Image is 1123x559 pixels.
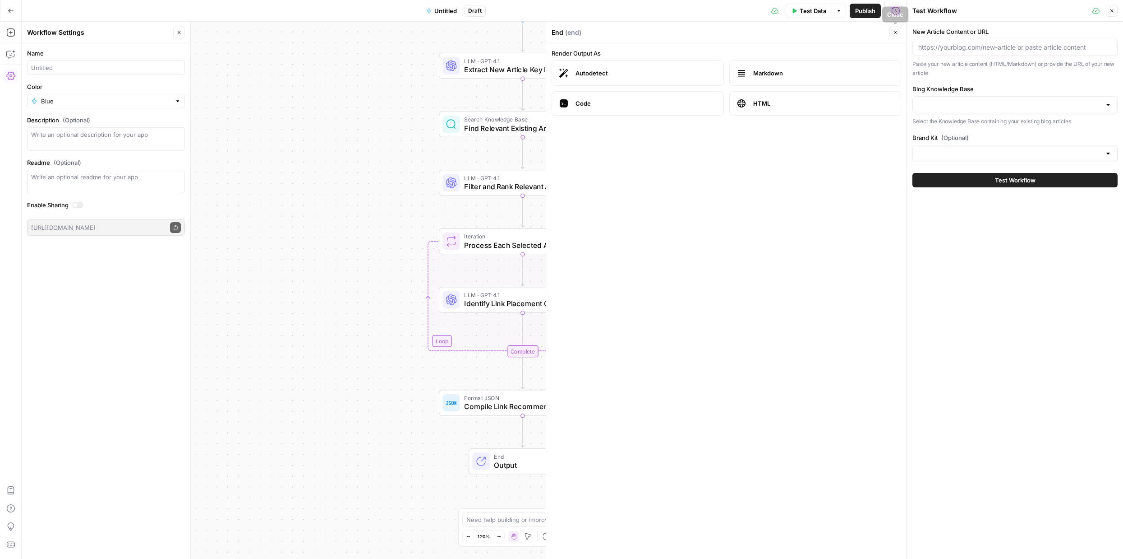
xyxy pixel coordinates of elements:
[31,63,181,72] input: Untitled
[850,4,881,18] button: Publish
[464,64,578,75] span: Extract New Article Key Information
[421,4,462,18] button: Untitled
[521,79,524,110] g: Edge from step_1 to step_2
[912,60,1118,77] p: Paste your new article content (HTML/Markdown) or provide the URL of your new article
[54,158,81,167] span: (Optional)
[552,28,887,37] div: End
[27,158,185,167] label: Readme
[855,6,875,15] span: Publish
[995,176,1036,185] span: Test Workflow
[468,7,482,15] span: Draft
[41,97,171,106] input: Blue
[753,69,894,78] span: Markdown
[494,460,567,470] span: Output
[439,228,607,255] div: LoopIterationProcess Each Selected ArticleStep 4
[521,254,524,286] g: Edge from step_4 to step_5
[464,298,577,309] span: Identify Link Placement Opportunities
[521,357,524,389] g: Edge from step_4-iteration-end to step_6
[439,390,607,416] div: Format JSONCompile Link RecommendationsStep 6
[464,394,568,402] span: Format JSON
[521,196,524,228] g: Edge from step_3 to step_4
[521,137,524,169] g: Edge from step_2 to step_3
[494,452,567,461] span: End
[888,10,903,19] div: Close
[464,56,578,65] span: LLM · GPT-4.1
[464,240,576,251] span: Process Each Selected Article
[575,69,716,78] span: Autodetect
[439,53,607,79] div: LLM · GPT-4.1Extract New Article Key InformationStep 1
[912,84,1118,93] label: Blog Knowledge Base
[464,401,568,412] span: Compile Link Recommendations
[27,116,185,125] label: Description
[507,345,538,357] div: Complete
[464,181,577,192] span: Filter and Rank Relevant Articles
[464,173,577,182] span: LLM · GPT-4.1
[521,416,524,447] g: Edge from step_6 to end
[912,173,1118,187] button: Test Workflow
[27,49,185,58] label: Name
[27,200,185,210] label: Enable Sharing
[552,49,901,58] label: Render Output As
[27,28,170,37] div: Workflow Settings
[439,287,607,313] div: LLM · GPT-4.1Identify Link Placement OpportunitiesStep 5
[464,291,577,299] span: LLM · GPT-4.1
[477,533,490,540] span: 120%
[439,170,607,196] div: LLM · GPT-4.1Filter and Rank Relevant ArticlesStep 3
[27,82,185,91] label: Color
[464,115,577,124] span: Search Knowledge Base
[521,20,524,52] g: Edge from start to step_1
[464,123,577,134] span: Find Relevant Existing Articles
[439,111,607,137] div: Search Knowledge BaseFind Relevant Existing ArticlesStep 2
[800,6,826,15] span: Test Data
[941,133,969,142] span: (Optional)
[912,27,1118,36] label: New Article Content or URL
[63,116,90,125] span: (Optional)
[912,117,1118,126] p: Select the Knowledge Base containing your existing blog articles
[565,28,581,37] span: ( end )
[434,6,457,15] span: Untitled
[918,43,1112,52] input: https://yourblog.com/new-article or paste article content
[464,232,576,241] span: Iteration
[439,448,607,475] div: EndOutput
[575,99,716,108] span: Code
[912,133,1118,142] label: Brand Kit
[439,345,607,357] div: Complete
[786,4,832,18] button: Test Data
[753,99,894,108] span: HTML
